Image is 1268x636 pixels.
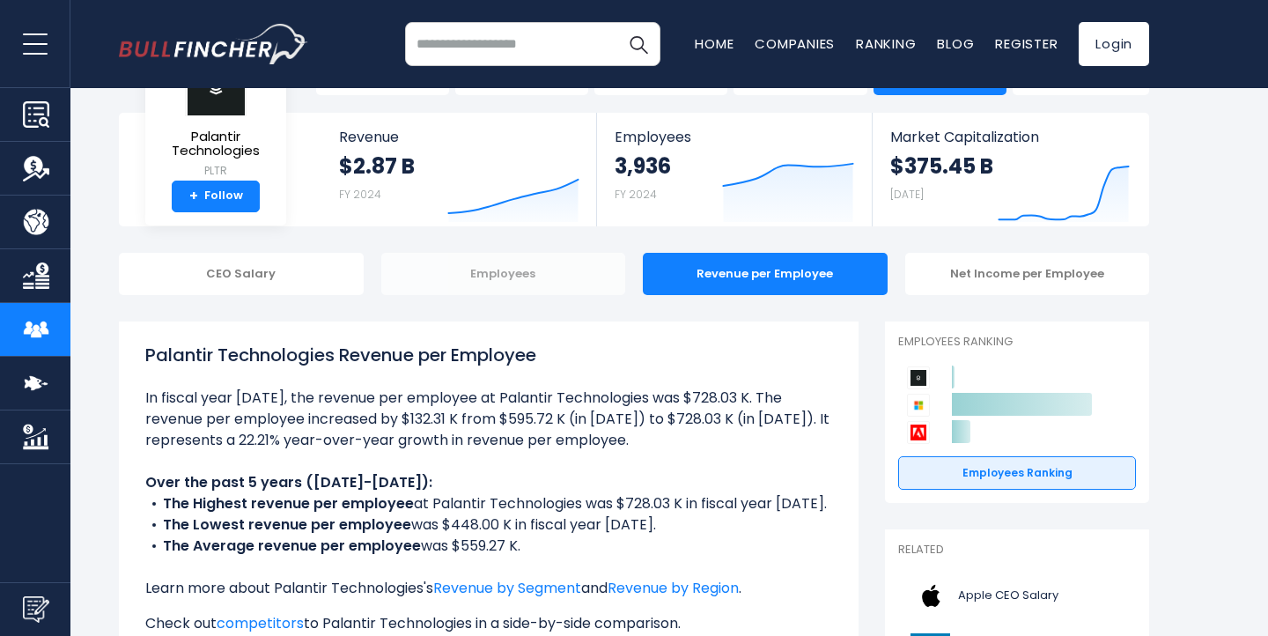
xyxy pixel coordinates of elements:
[898,456,1136,490] a: Employees Ranking
[615,152,671,180] strong: 3,936
[145,514,832,536] li: was $448.00 K in fiscal year [DATE].
[217,613,304,633] a: competitors
[163,536,421,556] b: The Average revenue per employee
[163,514,411,535] b: The Lowest revenue per employee
[695,34,734,53] a: Home
[898,335,1136,350] p: Employees Ranking
[145,493,832,514] li: at Palantir Technologies was $728.03 K in fiscal year [DATE].
[145,578,832,599] p: Learn more about Palantir Technologies's and .
[890,187,924,202] small: [DATE]
[608,578,739,598] a: Revenue by Region
[995,34,1058,53] a: Register
[145,536,832,557] li: was $559.27 K.
[907,421,930,444] img: Adobe competitors logo
[321,113,597,226] a: Revenue $2.87 B FY 2024
[615,187,657,202] small: FY 2024
[145,613,832,634] p: Check out to Palantir Technologies in a side-by-side comparison.
[1079,22,1149,66] a: Login
[145,342,832,368] h1: Palantir Technologies Revenue per Employee
[907,366,930,389] img: Palantir Technologies competitors logo
[381,253,626,295] div: Employees
[145,388,832,451] li: In fiscal year [DATE], the revenue per employee at Palantir Technologies was $728.03 K. The reven...
[905,253,1150,295] div: Net Income per Employee
[339,187,381,202] small: FY 2024
[159,129,272,159] span: Palantir Technologies
[163,493,414,514] b: The Highest revenue per employee
[909,576,953,616] img: AAPL logo
[615,129,853,145] span: Employees
[145,472,432,492] b: Over the past 5 years ([DATE]-[DATE]):
[119,24,308,64] img: bullfincher logo
[937,34,974,53] a: Blog
[890,129,1130,145] span: Market Capitalization
[339,129,579,145] span: Revenue
[433,578,581,598] a: Revenue by Segment
[856,34,916,53] a: Ranking
[958,588,1058,603] span: Apple CEO Salary
[898,572,1136,620] a: Apple CEO Salary
[755,34,835,53] a: Companies
[172,181,260,212] a: +Follow
[890,152,993,180] strong: $375.45 B
[189,189,198,204] strong: +
[339,152,415,180] strong: $2.87 B
[159,163,272,179] small: PLTR
[898,543,1136,558] p: Related
[158,56,273,181] a: Palantir Technologies PLTR
[643,253,888,295] div: Revenue per Employee
[119,24,308,64] a: Go to homepage
[873,113,1147,226] a: Market Capitalization $375.45 B [DATE]
[597,113,871,226] a: Employees 3,936 FY 2024
[119,253,364,295] div: CEO Salary
[616,22,660,66] button: Search
[907,394,930,417] img: Microsoft Corporation competitors logo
